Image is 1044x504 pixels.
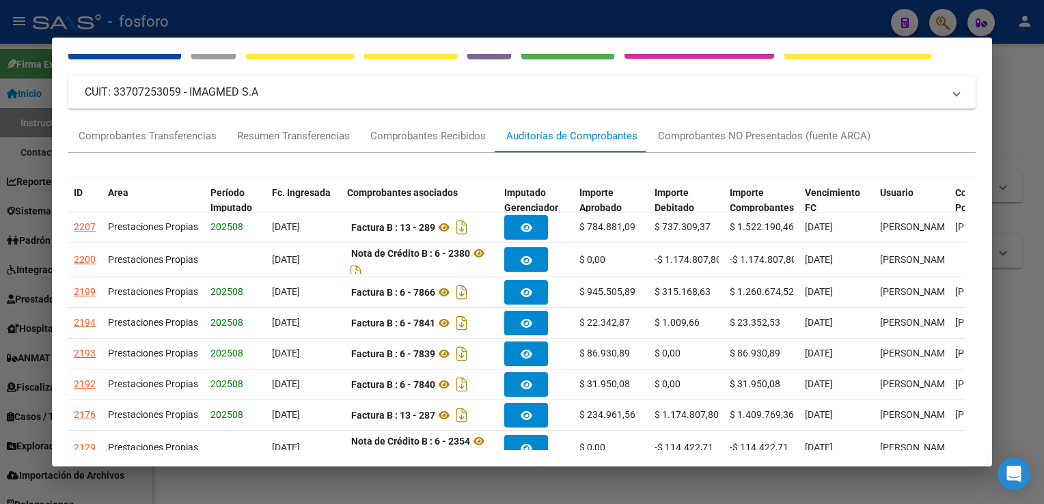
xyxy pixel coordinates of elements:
span: $ 945.505,89 [579,286,635,297]
span: $ 0,00 [655,378,681,389]
span: 202508 [210,409,243,420]
strong: Nota de Crédito B : 6 - 2380 [351,248,470,259]
span: $ 23.352,53 [730,317,780,328]
span: [PERSON_NAME] [955,348,1028,359]
span: Usuario [880,187,913,198]
span: [DATE] [805,254,833,265]
datatable-header-cell: Período Imputado [205,178,266,223]
span: [PERSON_NAME] [880,378,953,389]
div: Open Intercom Messenger [998,458,1030,490]
span: Prestaciones Propias [108,378,198,389]
span: [DATE] [805,378,833,389]
span: Prestaciones Propias [108,409,198,420]
datatable-header-cell: Imputado Gerenciador [499,178,574,223]
span: Importe Comprobantes [730,187,794,214]
i: Descargar documento [453,281,471,303]
span: Prestaciones Propias [108,254,198,265]
i: Descargar documento [453,343,471,365]
div: Comprobantes Transferencias [79,128,217,144]
span: $ 31.950,08 [579,378,630,389]
div: 2129 [74,440,96,456]
span: [PERSON_NAME] [880,317,953,328]
span: [DATE] [805,348,833,359]
span: [DATE] [272,286,300,297]
span: Comprobantes asociados [347,187,458,198]
span: $ 1.260.674,52 [730,286,794,297]
datatable-header-cell: Vencimiento FC [799,178,875,223]
datatable-header-cell: ID [68,178,102,223]
datatable-header-cell: Importe Comprobantes [724,178,799,223]
span: [PERSON_NAME] [880,254,953,265]
span: $ 31.950,08 [730,378,780,389]
span: Fc. Ingresada [272,187,331,198]
span: [PERSON_NAME] [955,221,1028,232]
span: $ 784.881,09 [579,221,635,232]
div: 2194 [74,315,96,331]
i: Descargar documento [453,404,471,426]
span: $ 1.409.769,36 [730,409,794,420]
strong: Factura B : 6 - 7866 [351,287,435,298]
div: Comprobantes Recibidos [370,128,486,144]
span: [PERSON_NAME] [955,317,1028,328]
div: 2200 [74,252,96,268]
span: [DATE] [805,221,833,232]
span: [DATE] [272,317,300,328]
span: [PERSON_NAME] [955,378,1028,389]
span: 202508 [210,348,243,359]
span: 202508 [210,286,243,297]
strong: Nota de Crédito B : 6 - 2354 [351,436,470,447]
div: Resumen Transferencias [237,128,350,144]
datatable-header-cell: Importe Debitado [649,178,724,223]
span: [PERSON_NAME] [880,221,953,232]
div: 2176 [74,407,96,423]
span: [DATE] [805,442,833,453]
span: $ 315.168,63 [655,286,711,297]
span: -$ 1.174.807,80 [730,254,797,265]
span: Prestaciones Propias [108,317,198,328]
i: Descargar documento [453,374,471,395]
span: $ 1.522.190,46 [730,221,794,232]
span: $ 234.961,56 [579,409,635,420]
span: [PERSON_NAME] [880,409,953,420]
span: [PERSON_NAME] [955,286,1028,297]
span: [DATE] [805,409,833,420]
datatable-header-cell: Fc. Ingresada [266,178,342,223]
span: Importe Debitado [655,187,694,214]
span: $ 0,00 [579,254,605,265]
div: 2193 [74,346,96,361]
span: -$ 114.422,71 [730,442,788,453]
div: 2192 [74,376,96,392]
datatable-header-cell: Comprobantes asociados [342,178,499,223]
strong: Factura B : 6 - 7841 [351,318,435,328]
span: -$ 1.174.807,80 [655,254,722,265]
span: [DATE] [272,442,300,453]
mat-expansion-panel-header: CUIT: 33707253059 - IMAGMED S.A [68,76,975,109]
strong: Factura B : 6 - 7840 [351,379,435,390]
strong: Factura B : 13 - 289 [351,222,435,233]
span: Vencimiento FC [805,187,860,214]
span: [PERSON_NAME] [880,348,953,359]
span: [PERSON_NAME] [880,286,953,297]
span: [DATE] [272,254,300,265]
span: -$ 114.422,71 [655,442,713,453]
span: [DATE] [272,221,300,232]
span: Area [108,187,128,198]
span: 202508 [210,221,243,232]
span: [DATE] [272,409,300,420]
span: [PERSON_NAME] [880,442,953,453]
i: Descargar documento [453,312,471,334]
span: $ 0,00 [579,442,605,453]
datatable-header-cell: Confirmado Por [950,178,1025,223]
strong: Factura B : 6 - 7839 [351,348,435,359]
mat-panel-title: CUIT: 33707253059 - IMAGMED S.A [85,84,942,100]
datatable-header-cell: Area [102,178,205,223]
span: $ 22.342,87 [579,317,630,328]
div: Auditorías de Comprobantes [506,128,637,144]
span: $ 737.309,37 [655,221,711,232]
span: Prestaciones Propias [108,221,198,232]
span: $ 0,00 [655,348,681,359]
datatable-header-cell: Importe Aprobado [574,178,649,223]
span: $ 86.930,89 [579,348,630,359]
span: Prestaciones Propias [108,442,198,453]
i: Descargar documento [347,262,365,283]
